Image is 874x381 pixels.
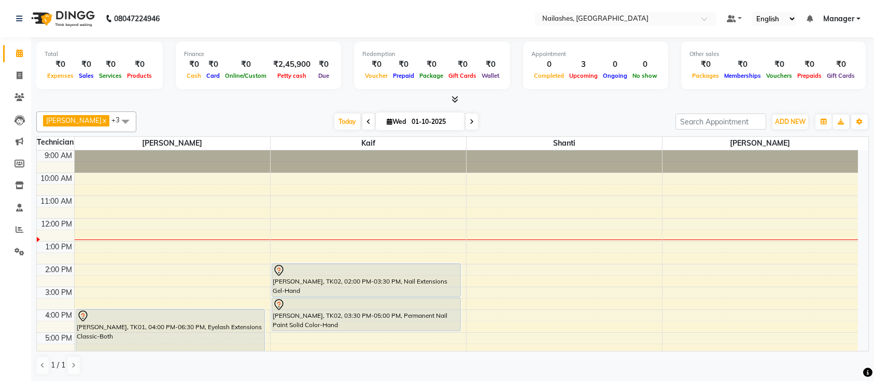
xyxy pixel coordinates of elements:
[567,72,600,79] span: Upcoming
[43,150,74,161] div: 9:00 AM
[479,59,502,70] div: ₹0
[823,13,854,24] span: Manager
[689,59,722,70] div: ₹0
[96,72,124,79] span: Services
[45,59,76,70] div: ₹0
[38,196,74,207] div: 11:00 AM
[316,72,332,79] span: Due
[446,72,479,79] span: Gift Cards
[43,287,74,298] div: 3:00 PM
[567,59,600,70] div: 3
[43,310,74,321] div: 4:00 PM
[772,115,808,129] button: ADD NEW
[271,137,466,150] span: Kaif
[51,360,65,371] span: 1 / 1
[531,72,567,79] span: Completed
[222,72,269,79] span: Online/Custom
[76,72,96,79] span: Sales
[184,72,204,79] span: Cash
[362,50,502,59] div: Redemption
[39,219,74,230] div: 12:00 PM
[204,72,222,79] span: Card
[38,173,74,184] div: 10:00 AM
[417,59,446,70] div: ₹0
[362,72,390,79] span: Voucher
[269,59,315,70] div: ₹2,45,900
[384,118,408,125] span: Wed
[275,72,309,79] span: Petty cash
[43,264,74,275] div: 2:00 PM
[630,72,660,79] span: No show
[689,50,857,59] div: Other sales
[630,59,660,70] div: 0
[764,59,795,70] div: ₹0
[204,59,222,70] div: ₹0
[722,72,764,79] span: Memberships
[114,4,160,33] b: 08047224946
[600,59,630,70] div: 0
[334,114,360,130] span: Today
[662,137,858,150] span: [PERSON_NAME]
[272,298,461,331] div: [PERSON_NAME], TK02, 03:30 PM-05:00 PM, Permanent Nail Paint Solid Color-Hand
[124,59,154,70] div: ₹0
[795,59,824,70] div: ₹0
[102,116,106,124] a: x
[722,59,764,70] div: ₹0
[184,59,204,70] div: ₹0
[390,72,417,79] span: Prepaid
[689,72,722,79] span: Packages
[531,50,660,59] div: Appointment
[600,72,630,79] span: Ongoing
[45,50,154,59] div: Total
[824,59,857,70] div: ₹0
[315,59,333,70] div: ₹0
[76,59,96,70] div: ₹0
[111,116,128,124] span: +3
[184,50,333,59] div: Finance
[479,72,502,79] span: Wallet
[124,72,154,79] span: Products
[764,72,795,79] span: Vouchers
[26,4,97,33] img: logo
[446,59,479,70] div: ₹0
[362,59,390,70] div: ₹0
[222,59,269,70] div: ₹0
[37,137,74,148] div: Technician
[775,118,806,125] span: ADD NEW
[390,59,417,70] div: ₹0
[272,264,461,297] div: [PERSON_NAME], TK02, 02:00 PM-03:30 PM, Nail Extensions Gel-Hand
[417,72,446,79] span: Package
[531,59,567,70] div: 0
[795,72,824,79] span: Prepaids
[43,333,74,344] div: 5:00 PM
[46,116,102,124] span: [PERSON_NAME]
[96,59,124,70] div: ₹0
[76,309,265,364] div: [PERSON_NAME], TK01, 04:00 PM-06:30 PM, Eyelash Extensions Classic-Both
[408,114,460,130] input: 2025-10-01
[45,72,76,79] span: Expenses
[824,72,857,79] span: Gift Cards
[75,137,270,150] span: [PERSON_NAME]
[467,137,662,150] span: Shanti
[675,114,766,130] input: Search Appointment
[43,242,74,252] div: 1:00 PM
